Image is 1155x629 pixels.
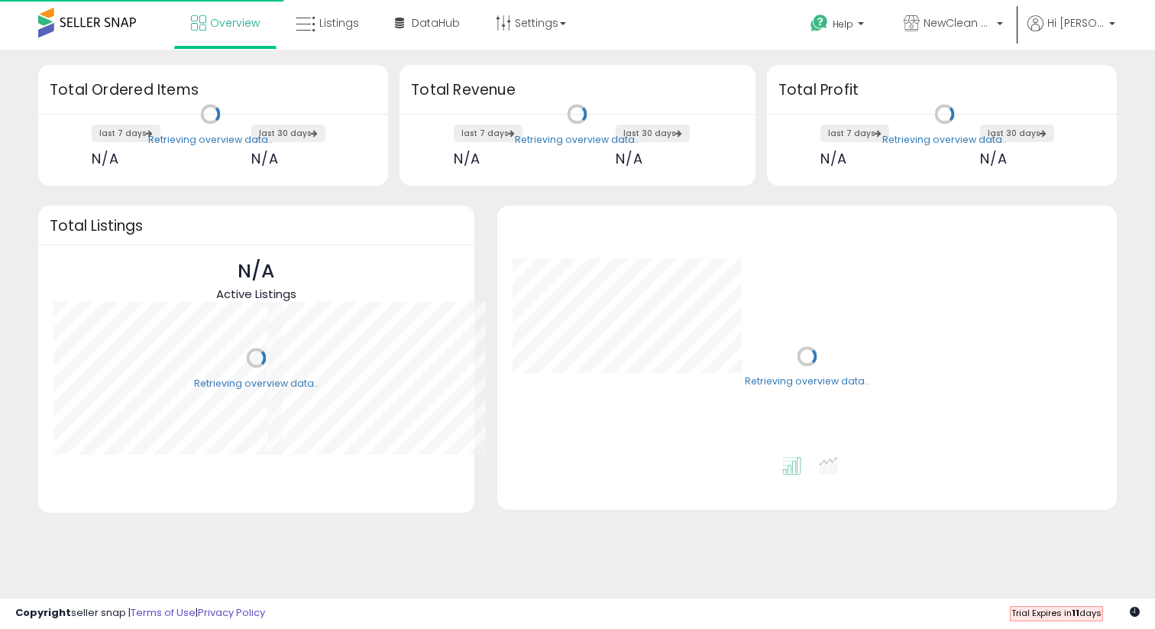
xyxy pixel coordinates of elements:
[194,377,319,391] div: Retrieving overview data..
[1072,607,1079,619] b: 11
[924,15,992,31] span: NewClean store
[412,15,460,31] span: DataHub
[798,2,879,50] a: Help
[15,605,71,620] strong: Copyright
[833,18,853,31] span: Help
[15,606,265,621] div: seller snap | |
[198,605,265,620] a: Privacy Policy
[810,14,829,33] i: Get Help
[745,375,869,389] div: Retrieving overview data..
[319,15,359,31] span: Listings
[1027,15,1115,50] a: Hi [PERSON_NAME]
[882,133,1007,147] div: Retrieving overview data..
[1047,15,1105,31] span: Hi [PERSON_NAME]
[1011,607,1102,619] span: Trial Expires in days
[148,133,273,147] div: Retrieving overview data..
[210,15,260,31] span: Overview
[515,133,639,147] div: Retrieving overview data..
[131,605,196,620] a: Terms of Use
